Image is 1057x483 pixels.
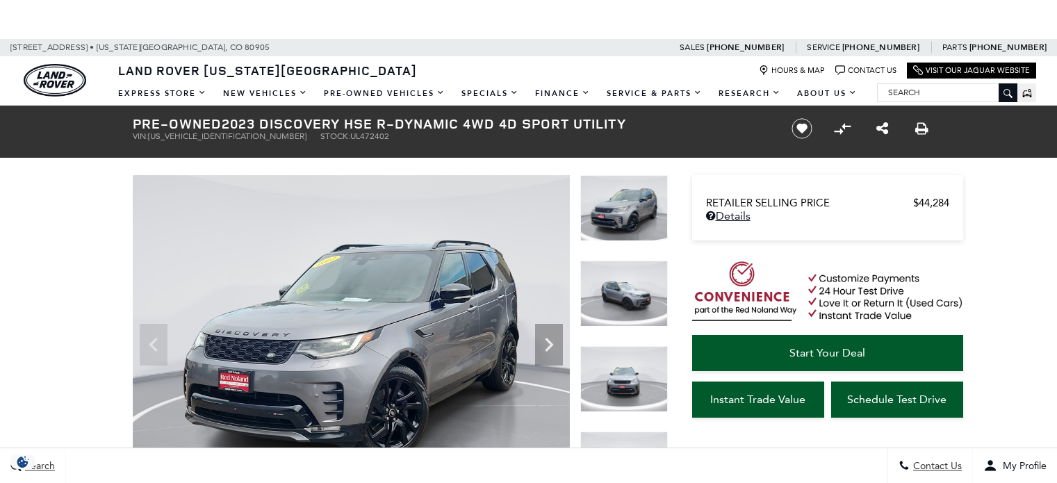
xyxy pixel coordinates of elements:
[692,382,824,418] a: Instant Trade Value
[527,81,598,106] a: Finance
[706,197,949,209] a: Retailer Selling Price $44,284
[148,131,306,141] span: [US_VEHICLE_IDENTIFICATION_NUMBER]
[710,393,805,406] span: Instant Trade Value
[710,81,789,106] a: Research
[110,81,215,106] a: EXPRESS STORE
[787,117,817,140] button: Save vehicle
[110,62,425,79] a: Land Rover [US_STATE][GEOGRAPHIC_DATA]
[910,460,962,472] span: Contact Us
[973,448,1057,483] button: Open user profile menu
[350,131,389,141] span: UL472402
[832,118,853,139] button: Compare vehicle
[831,382,963,418] a: Schedule Test Drive
[876,120,888,137] a: Share this Pre-Owned 2023 Discovery HSE R-Dynamic 4WD 4D Sport Utility
[10,42,270,52] a: [STREET_ADDRESS] • [US_STATE][GEOGRAPHIC_DATA], CO 80905
[807,42,839,52] span: Service
[598,81,710,106] a: Service & Parts
[706,209,949,222] a: Details
[842,42,919,53] a: [PHONE_NUMBER]
[789,81,865,106] a: About Us
[913,197,949,209] span: $44,284
[24,64,86,97] a: land-rover
[110,81,865,106] nav: Main Navigation
[133,116,769,131] h1: 2023 Discovery HSE R-Dynamic 4WD 4D Sport Utility
[215,81,316,106] a: New Vehicles
[245,39,270,56] span: 80905
[535,324,563,366] div: Next
[24,64,86,97] img: Land Rover
[320,131,350,141] span: Stock:
[997,460,1047,472] span: My Profile
[133,114,222,133] strong: Pre-Owned
[230,39,243,56] span: CO
[7,455,39,469] img: Opt-Out Icon
[942,42,967,52] span: Parts
[759,65,825,76] a: Hours & Map
[316,81,453,106] a: Pre-Owned Vehicles
[118,62,417,79] span: Land Rover [US_STATE][GEOGRAPHIC_DATA]
[580,175,668,241] img: Used 2023 Eiger Gray Metallic Land Rover HSE R-Dynamic image 1
[789,346,865,359] span: Start Your Deal
[915,120,928,137] a: Print this Pre-Owned 2023 Discovery HSE R-Dynamic 4WD 4D Sport Utility
[453,81,527,106] a: Specials
[913,65,1030,76] a: Visit Our Jaguar Website
[580,261,668,327] img: Used 2023 Eiger Gray Metallic Land Rover HSE R-Dynamic image 2
[878,84,1017,101] input: Search
[580,346,668,412] img: Used 2023 Eiger Gray Metallic Land Rover HSE R-Dynamic image 3
[97,39,228,56] span: [US_STATE][GEOGRAPHIC_DATA],
[7,455,39,469] section: Click to Open Cookie Consent Modal
[133,131,148,141] span: VIN:
[692,335,963,371] a: Start Your Deal
[706,197,913,209] span: Retailer Selling Price
[10,39,95,56] span: [STREET_ADDRESS] •
[835,65,896,76] a: Contact Us
[847,393,947,406] span: Schedule Test Drive
[969,42,1047,53] a: [PHONE_NUMBER]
